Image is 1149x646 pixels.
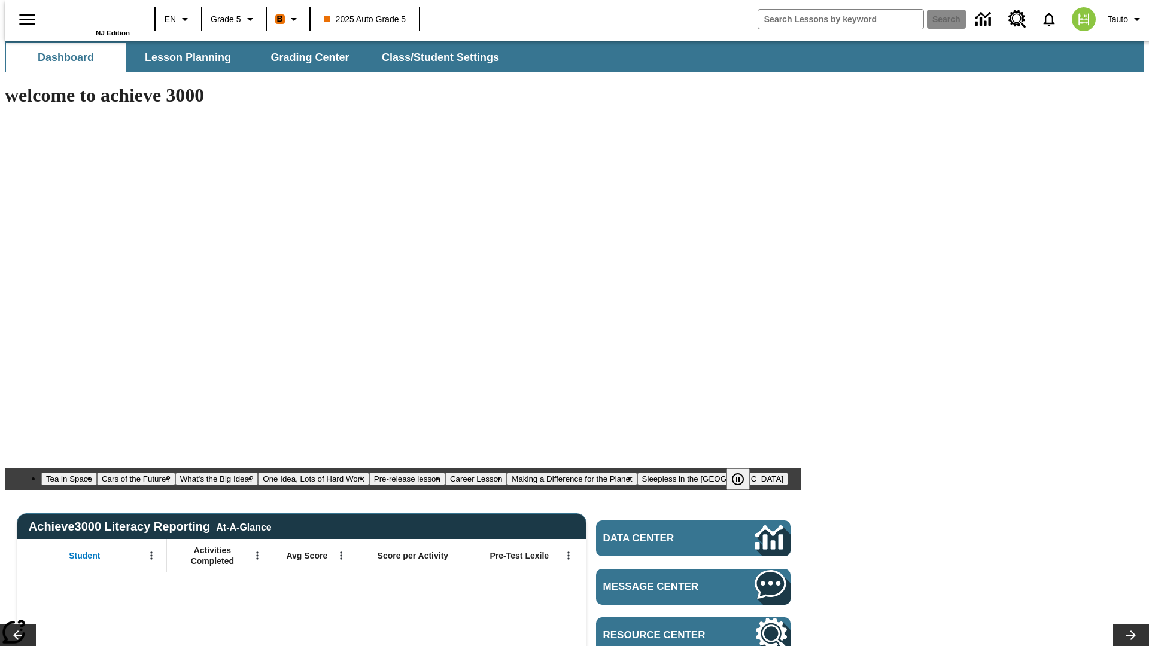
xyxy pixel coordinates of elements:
[603,629,719,641] span: Resource Center
[216,520,271,533] div: At-A-Glance
[29,520,272,534] span: Achieve3000 Literacy Reporting
[175,473,259,485] button: Slide 3 What's the Big Idea?
[5,43,510,72] div: SubNavbar
[378,550,449,561] span: Score per Activity
[258,473,369,485] button: Slide 4 One Idea, Lots of Hard Work
[145,51,231,65] span: Lesson Planning
[369,473,445,485] button: Slide 5 Pre-release lesson
[324,13,406,26] span: 2025 Auto Grade 5
[603,581,719,593] span: Message Center
[1113,624,1149,646] button: Lesson carousel, Next
[128,43,248,72] button: Lesson Planning
[372,43,509,72] button: Class/Student Settings
[637,473,789,485] button: Slide 8 Sleepless in the Animal Kingdom
[445,473,507,485] button: Slide 6 Career Lesson
[38,51,94,65] span: Dashboard
[142,547,160,565] button: Open Menu
[758,10,923,29] input: search field
[52,5,130,29] a: Home
[1034,4,1065,35] a: Notifications
[5,41,1144,72] div: SubNavbar
[1072,7,1096,31] img: avatar image
[173,545,252,566] span: Activities Completed
[52,4,130,36] div: Home
[1001,3,1034,35] a: Resource Center, Will open in new tab
[490,550,549,561] span: Pre-Test Lexile
[248,547,266,565] button: Open Menu
[270,51,349,65] span: Grading Center
[69,550,100,561] span: Student
[1108,13,1128,26] span: Tauto
[1065,4,1103,35] button: Select a new avatar
[968,3,1001,36] a: Data Center
[211,13,241,26] span: Grade 5
[5,84,801,106] h1: welcome to achieve 3000
[250,43,370,72] button: Grading Center
[96,29,130,36] span: NJ Edition
[560,547,577,565] button: Open Menu
[277,11,283,26] span: B
[726,468,750,490] button: Pause
[596,520,791,556] a: Data Center
[596,569,791,605] a: Message Center
[1103,8,1149,30] button: Profile/Settings
[97,473,175,485] button: Slide 2 Cars of the Future?
[286,550,327,561] span: Avg Score
[41,473,97,485] button: Slide 1 Tea in Space
[270,8,306,30] button: Boost Class color is orange. Change class color
[10,2,45,37] button: Open side menu
[507,473,637,485] button: Slide 7 Making a Difference for the Planet
[332,547,350,565] button: Open Menu
[603,532,715,544] span: Data Center
[159,8,197,30] button: Language: EN, Select a language
[382,51,499,65] span: Class/Student Settings
[206,8,262,30] button: Grade: Grade 5, Select a grade
[165,13,176,26] span: EN
[6,43,126,72] button: Dashboard
[726,468,762,490] div: Pause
